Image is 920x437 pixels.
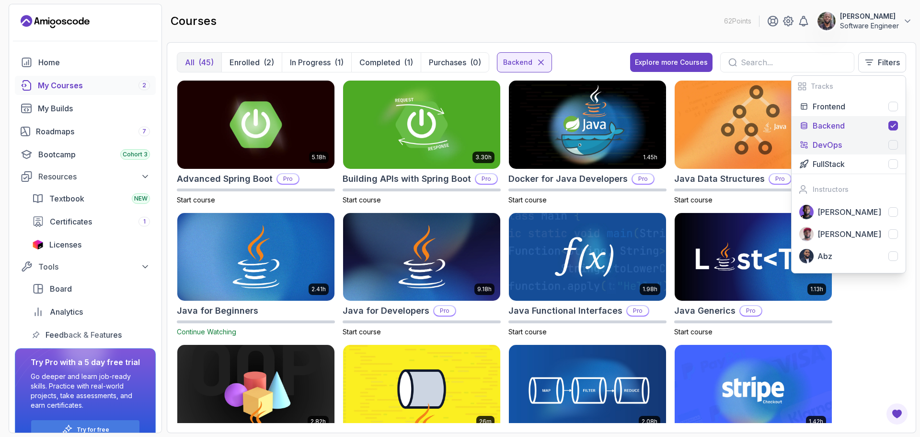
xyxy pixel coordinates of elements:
[817,206,881,218] p: [PERSON_NAME]
[15,122,156,141] a: roadmaps
[674,328,713,336] span: Start course
[470,57,481,68] div: (0)
[185,57,195,68] p: All
[792,201,906,223] button: instructor img[PERSON_NAME]
[38,149,150,160] div: Bootcamp
[26,279,156,298] a: board
[26,235,156,254] a: licenses
[741,57,846,68] input: Search...
[38,80,150,91] div: My Courses
[434,306,455,316] p: Pro
[878,57,900,68] p: Filters
[31,372,140,410] p: Go deeper and learn job-ready skills. Practice with real-world projects, take assessments, and ea...
[858,52,906,72] button: Filters
[817,250,832,262] p: Abz
[343,213,500,301] img: Java for Developers card
[813,139,842,151] p: DevOps
[15,168,156,185] button: Resources
[792,97,906,116] button: Frontend
[675,345,832,433] img: Stripe Checkout card
[343,345,500,433] img: Java Streams Essentials card
[343,196,381,204] span: Start course
[404,57,413,68] div: (1)
[630,53,713,72] button: Explore more Courses
[15,99,156,118] a: builds
[817,12,912,31] button: user profile image[PERSON_NAME]Software Engineer
[26,325,156,344] a: feedback
[290,57,331,68] p: In Progress
[21,14,90,29] a: Landing page
[675,213,832,301] img: Java Generics card
[46,329,122,341] span: Feedback & Features
[312,154,326,161] p: 5.18h
[643,285,657,293] p: 1.98h
[26,212,156,231] a: certificates
[143,218,146,225] span: 1
[799,227,814,241] img: instructor img
[429,57,466,68] p: Purchases
[49,239,81,250] span: Licenses
[840,12,899,21] p: [PERSON_NAME]
[310,418,326,425] p: 2.82h
[479,418,492,425] p: 26m
[740,306,761,316] p: Pro
[15,145,156,164] a: bootcamp
[177,213,334,301] img: Java for Beginners card
[343,304,429,318] h2: Java for Developers
[508,196,547,204] span: Start course
[177,328,236,336] span: Continue Watching
[50,283,72,295] span: Board
[817,228,881,240] p: [PERSON_NAME]
[359,57,400,68] p: Completed
[792,245,906,267] button: instructor imgAbz
[799,249,814,263] img: instructor img
[343,172,471,186] h2: Building APIs with Spring Boot
[171,13,217,29] h2: courses
[38,103,150,114] div: My Builds
[177,304,258,318] h2: Java for Beginners
[813,101,845,112] p: Frontend
[674,196,713,204] span: Start course
[792,154,906,174] button: FullStack
[134,195,148,202] span: NEW
[509,213,666,301] img: Java Functional Interfaces card
[674,172,765,186] h2: Java Data Structures
[311,285,326,293] p: 2.41h
[508,328,547,336] span: Start course
[643,154,657,161] p: 1.45h
[811,82,833,91] h2: Tracks
[475,154,492,161] p: 3.30h
[840,21,899,31] p: Software Engineer
[221,53,282,72] button: Enrolled(2)
[792,135,906,154] button: DevOps
[817,12,836,30] img: user profile image
[142,128,146,135] span: 7
[632,174,654,184] p: Pro
[635,58,708,67] div: Explore more Courses
[642,418,657,425] p: 2.08h
[142,82,146,89] span: 2
[38,171,150,182] div: Resources
[810,285,823,293] p: 1.13h
[885,402,908,425] button: Open Feedback Button
[421,53,489,72] button: Purchases(0)
[724,16,751,26] p: 62 Points
[230,57,260,68] p: Enrolled
[177,172,273,186] h2: Advanced Spring Boot
[177,81,334,169] img: Advanced Spring Boot card
[799,205,814,219] img: instructor img
[49,193,84,204] span: Textbook
[177,345,334,433] img: Java Object Oriented Programming card
[15,76,156,95] a: courses
[477,285,492,293] p: 9.18h
[334,57,344,68] div: (1)
[508,304,622,318] h2: Java Functional Interfaces
[792,116,906,135] button: Backend
[476,174,497,184] p: Pro
[674,304,736,318] h2: Java Generics
[50,306,83,318] span: Analytics
[343,81,500,169] img: Building APIs with Spring Boot card
[123,151,148,158] span: Cohort 3
[26,189,156,208] a: textbook
[675,81,832,169] img: Java Data Structures card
